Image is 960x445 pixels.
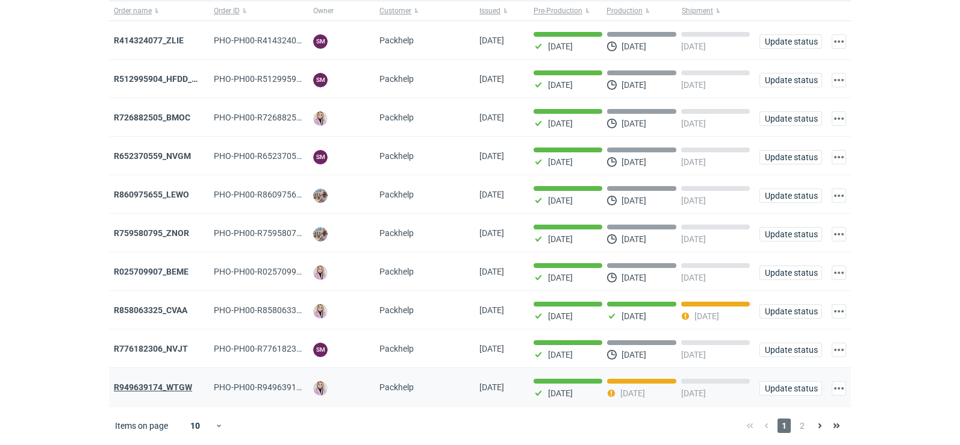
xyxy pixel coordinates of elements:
[479,151,504,161] span: 22/08/2025
[379,6,411,16] span: Customer
[832,150,846,164] button: Actions
[379,190,414,199] span: Packhelp
[681,273,706,282] p: [DATE]
[479,267,504,276] span: 19/08/2025
[379,151,414,161] span: Packhelp
[548,80,573,90] p: [DATE]
[534,6,582,16] span: Pre-Production
[796,419,809,433] span: 2
[214,190,332,199] span: PHO-PH00-R860975655_LEWO
[759,304,822,319] button: Update status
[379,36,414,45] span: Packhelp
[765,384,817,393] span: Update status
[214,6,240,16] span: Order ID
[765,269,817,277] span: Update status
[214,228,332,238] span: PHO-PH00-R759580795_ZNOR
[479,228,504,238] span: 21/08/2025
[214,267,332,276] span: PHO-PH00-R025709907_BEME
[765,191,817,200] span: Update status
[479,113,504,122] span: 25/08/2025
[114,344,188,353] a: R776182306_NVJT
[681,234,706,244] p: [DATE]
[313,188,328,203] img: Michał Palasek
[759,227,822,241] button: Update status
[313,34,328,49] figcaption: SM
[209,1,309,20] button: Order ID
[765,230,817,238] span: Update status
[479,36,504,45] span: 26/08/2025
[114,228,189,238] a: R759580795_ZNOR
[778,419,791,433] span: 1
[832,343,846,357] button: Actions
[832,266,846,280] button: Actions
[832,73,846,87] button: Actions
[759,343,822,357] button: Update status
[313,227,328,241] img: Michał Palasek
[313,266,328,280] img: Klaudia Wiśniewska
[765,76,817,84] span: Update status
[548,350,573,359] p: [DATE]
[313,6,334,16] span: Owner
[214,305,331,315] span: PHO-PH00-R858063325_CVAA
[114,6,152,16] span: Order name
[832,227,846,241] button: Actions
[479,344,504,353] span: 11/08/2025
[759,73,822,87] button: Update status
[479,6,500,16] span: Issued
[548,388,573,398] p: [DATE]
[214,74,360,84] span: PHO-PH00-R512995904_HFDD_MOOR
[759,150,822,164] button: Update status
[479,190,504,199] span: 22/08/2025
[313,150,328,164] figcaption: SM
[114,151,191,161] a: R652370559_NVGM
[379,74,414,84] span: Packhelp
[622,119,646,128] p: [DATE]
[479,74,504,84] span: 25/08/2025
[114,113,190,122] a: R726882505_BMOC
[832,34,846,49] button: Actions
[765,346,817,354] span: Update status
[214,382,335,392] span: PHO-PH00-R949639174_WTGW
[548,196,573,205] p: [DATE]
[620,388,645,398] p: [DATE]
[765,307,817,316] span: Update status
[114,36,184,45] a: R414324077_ZLIE
[214,36,326,45] span: PHO-PH00-R414324077_ZLIE
[548,273,573,282] p: [DATE]
[475,1,529,20] button: Issued
[379,267,414,276] span: Packhelp
[479,382,504,392] span: 08/08/2025
[114,74,216,84] a: R512995904_HFDD_MOOR
[214,344,331,353] span: PHO-PH00-R776182306_NVJT
[114,382,192,392] a: R949639174_WTGW
[622,350,646,359] p: [DATE]
[379,344,414,353] span: Packhelp
[622,196,646,205] p: [DATE]
[622,234,646,244] p: [DATE]
[379,228,414,238] span: Packhelp
[682,6,713,16] span: Shipment
[759,34,822,49] button: Update status
[832,188,846,203] button: Actions
[548,157,573,167] p: [DATE]
[606,6,643,16] span: Production
[548,234,573,244] p: [DATE]
[681,196,706,205] p: [DATE]
[114,305,187,315] strong: R858063325_CVAA
[681,119,706,128] p: [DATE]
[375,1,475,20] button: Customer
[379,305,414,315] span: Packhelp
[765,37,817,46] span: Update status
[114,267,189,276] strong: R025709907_BEME
[109,1,209,20] button: Order name
[313,73,328,87] figcaption: SM
[622,273,646,282] p: [DATE]
[115,420,168,432] span: Items on page
[479,305,504,315] span: 12/08/2025
[832,304,846,319] button: Actions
